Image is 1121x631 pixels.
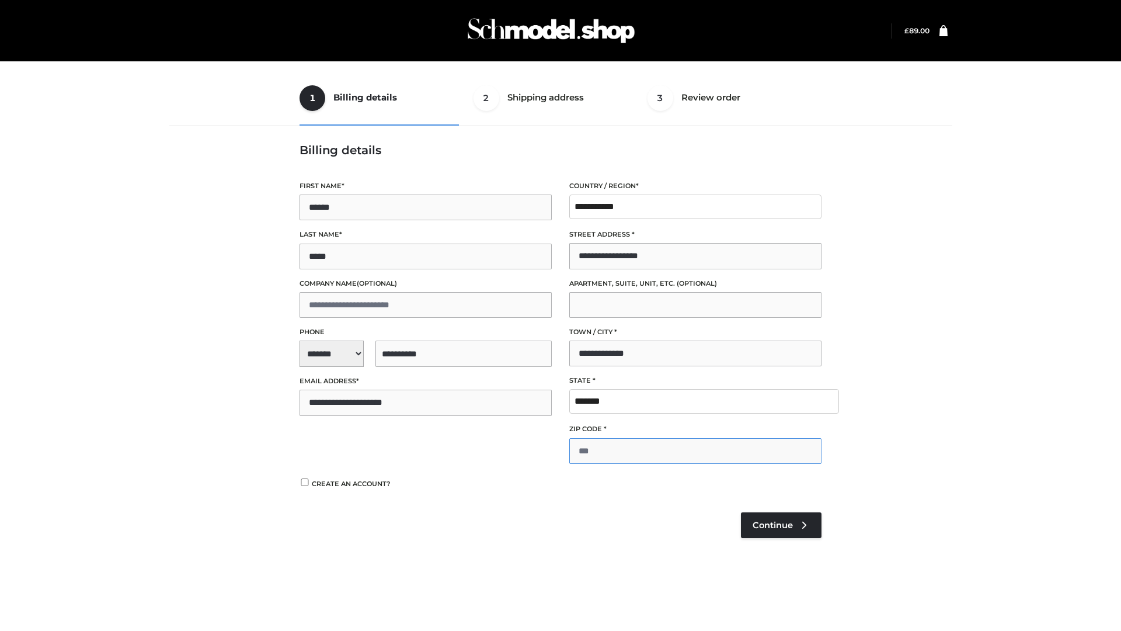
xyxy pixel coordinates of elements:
label: First name [300,181,552,192]
label: Email address [300,376,552,387]
span: Create an account? [312,480,391,488]
label: State [569,375,821,386]
span: £ [904,26,909,35]
a: £89.00 [904,26,929,35]
label: Country / Region [569,181,821,192]
label: Last name [300,229,552,240]
span: Continue [753,520,793,531]
label: Phone [300,327,552,338]
img: Schmodel Admin 964 [464,8,639,54]
label: Street address [569,229,821,240]
a: Continue [741,512,821,538]
h3: Billing details [300,143,821,157]
span: (optional) [677,279,717,287]
bdi: 89.00 [904,26,929,35]
label: Company name [300,278,552,289]
label: ZIP Code [569,424,821,435]
span: (optional) [357,279,397,287]
label: Apartment, suite, unit, etc. [569,278,821,289]
label: Town / City [569,327,821,338]
input: Create an account? [300,479,310,486]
